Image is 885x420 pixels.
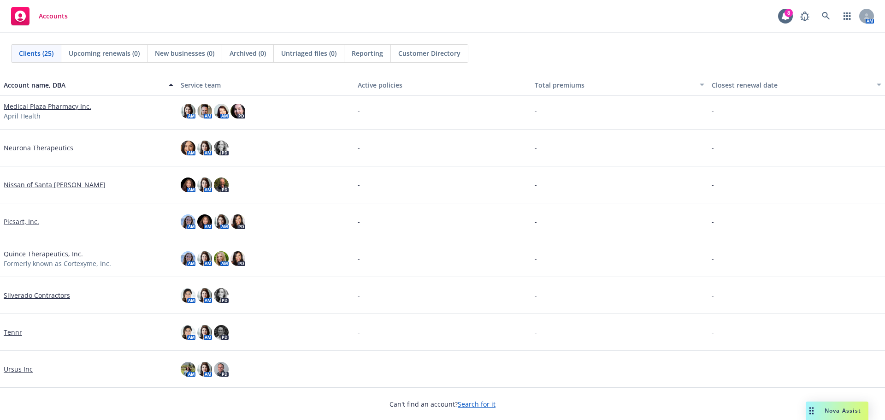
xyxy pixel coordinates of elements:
[4,259,111,268] span: Formerly known as Cortexyme, Inc.
[181,288,195,303] img: photo
[712,254,714,263] span: -
[535,364,537,374] span: -
[712,290,714,300] span: -
[214,251,229,266] img: photo
[230,48,266,58] span: Archived (0)
[712,364,714,374] span: -
[214,214,229,229] img: photo
[4,327,22,337] a: Tennr
[181,80,350,90] div: Service team
[535,143,537,153] span: -
[838,7,856,25] a: Switch app
[181,325,195,340] img: photo
[535,80,694,90] div: Total premiums
[4,290,70,300] a: Silverado Contractors
[458,400,496,408] a: Search for it
[4,180,106,189] a: Nissan of Santa [PERSON_NAME]
[712,180,714,189] span: -
[181,362,195,377] img: photo
[230,251,245,266] img: photo
[214,104,229,118] img: photo
[197,141,212,155] img: photo
[39,12,68,20] span: Accounts
[214,325,229,340] img: photo
[19,48,53,58] span: Clients (25)
[4,80,163,90] div: Account name, DBA
[817,7,835,25] a: Search
[358,290,360,300] span: -
[535,180,537,189] span: -
[197,214,212,229] img: photo
[535,106,537,116] span: -
[358,106,360,116] span: -
[535,290,537,300] span: -
[358,180,360,189] span: -
[181,251,195,266] img: photo
[358,327,360,337] span: -
[535,217,537,226] span: -
[712,106,714,116] span: -
[214,141,229,155] img: photo
[197,325,212,340] img: photo
[197,177,212,192] img: photo
[181,214,195,229] img: photo
[806,402,868,420] button: Nova Assist
[398,48,460,58] span: Customer Directory
[712,143,714,153] span: -
[389,399,496,409] span: Can't find an account?
[712,80,871,90] div: Closest renewal date
[4,143,73,153] a: Neurona Therapeutics
[531,74,708,96] button: Total premiums
[712,327,714,337] span: -
[214,288,229,303] img: photo
[197,104,212,118] img: photo
[712,217,714,226] span: -
[4,364,33,374] a: Ursus Inc
[230,104,245,118] img: photo
[535,327,537,337] span: -
[358,364,360,374] span: -
[354,74,531,96] button: Active policies
[4,111,41,121] span: April Health
[69,48,140,58] span: Upcoming renewals (0)
[796,7,814,25] a: Report a Bug
[785,9,793,17] div: 8
[177,74,354,96] button: Service team
[155,48,214,58] span: New businesses (0)
[181,141,195,155] img: photo
[358,80,527,90] div: Active policies
[214,362,229,377] img: photo
[181,104,195,118] img: photo
[7,3,71,29] a: Accounts
[708,74,885,96] button: Closest renewal date
[197,288,212,303] img: photo
[214,177,229,192] img: photo
[535,254,537,263] span: -
[4,217,39,226] a: Picsart, Inc.
[352,48,383,58] span: Reporting
[806,402,817,420] div: Drag to move
[4,249,83,259] a: Quince Therapeutics, Inc.
[358,143,360,153] span: -
[281,48,336,58] span: Untriaged files (0)
[230,214,245,229] img: photo
[4,101,91,111] a: Medical Plaza Pharmacy Inc.
[358,254,360,263] span: -
[197,362,212,377] img: photo
[197,251,212,266] img: photo
[358,217,360,226] span: -
[825,407,861,414] span: Nova Assist
[181,177,195,192] img: photo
